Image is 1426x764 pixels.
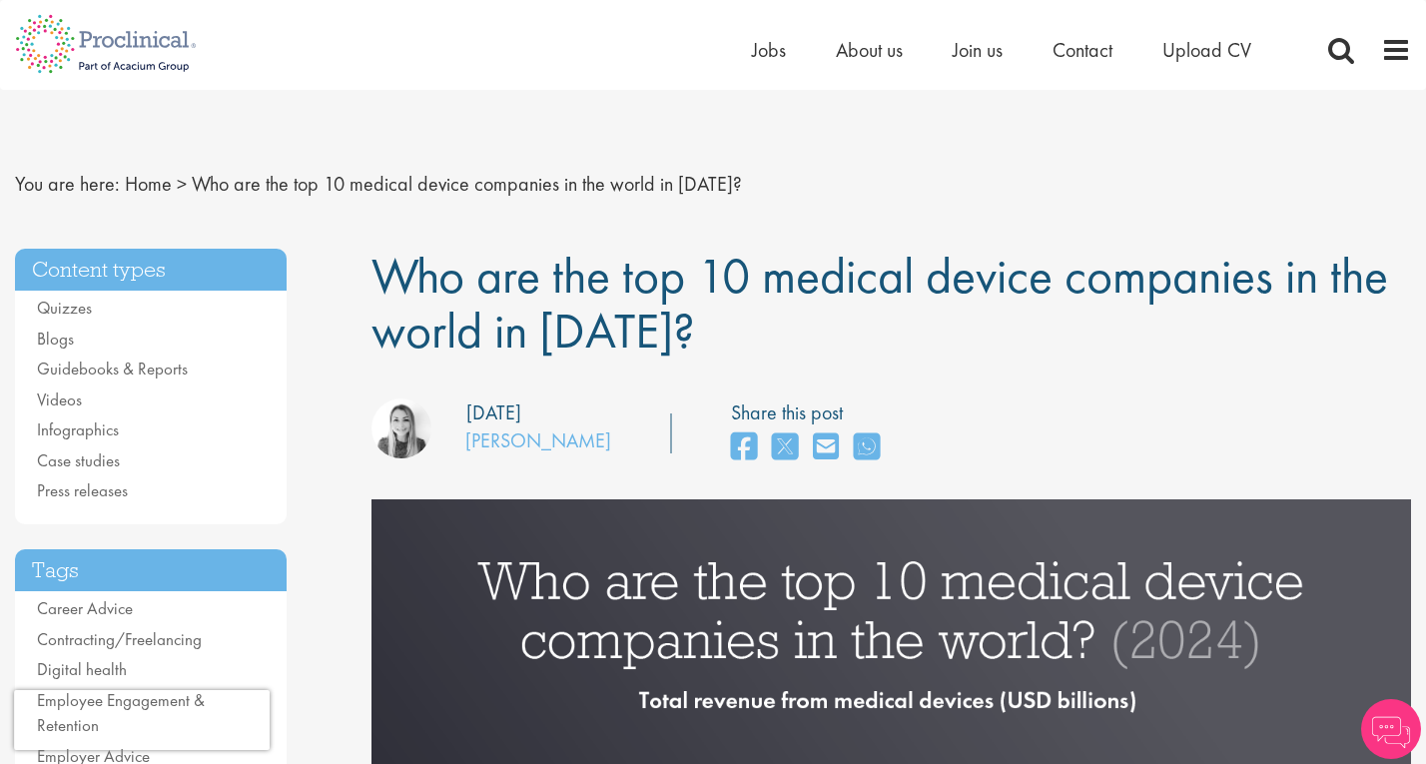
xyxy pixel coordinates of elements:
label: Share this post [731,398,890,427]
a: Contact [1053,37,1112,63]
img: Chatbot [1361,699,1421,759]
h3: Tags [15,549,287,592]
a: share on whats app [854,426,880,469]
a: Videos [37,388,82,410]
a: breadcrumb link [125,171,172,197]
a: share on twitter [772,426,798,469]
iframe: reCAPTCHA [14,690,270,750]
a: Blogs [37,328,74,350]
a: share on facebook [731,426,757,469]
div: [DATE] [466,398,521,427]
a: Case studies [37,449,120,471]
a: Quizzes [37,297,92,319]
a: Contracting/Freelancing [37,628,202,650]
a: Join us [953,37,1003,63]
a: Upload CV [1162,37,1251,63]
a: share on email [813,426,839,469]
span: You are here: [15,171,120,197]
img: Hannah Burke [371,398,431,458]
a: Press releases [37,479,128,501]
a: Digital health [37,658,127,680]
span: Who are the top 10 medical device companies in the world in [DATE]? [371,244,1388,363]
a: Jobs [752,37,786,63]
a: Guidebooks & Reports [37,358,188,380]
a: About us [836,37,903,63]
h3: Content types [15,249,287,292]
a: Career Advice [37,597,133,619]
span: Who are the top 10 medical device companies in the world in [DATE]? [192,171,742,197]
span: > [177,171,187,197]
a: Employee Engagement & Retention [37,689,205,737]
a: [PERSON_NAME] [465,427,611,453]
a: Infographics [37,418,119,440]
